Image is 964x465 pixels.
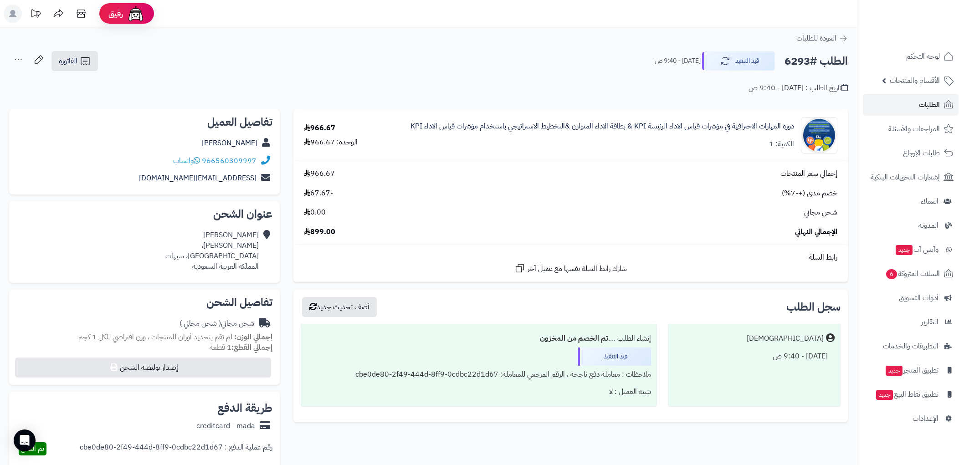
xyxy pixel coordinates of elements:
a: إشعارات التحويلات البنكية [863,166,959,188]
span: الأقسام والمنتجات [890,74,940,87]
span: تطبيق المتجر [885,364,938,377]
span: 899.00 [304,227,335,237]
a: الإعدادات [863,408,959,429]
a: [PERSON_NAME] [202,138,257,148]
h2: طريقة الدفع [217,403,272,414]
span: الإجمالي النهائي [795,227,837,237]
button: إصدار بوليصة الشحن [15,358,271,378]
div: تنبيه العميل : لا [307,383,651,401]
div: تاريخ الطلب : [DATE] - 9:40 ص [749,83,848,93]
h2: تفاصيل العميل [16,117,272,128]
div: إنشاء الطلب .... [307,330,651,347]
div: 966.67 [304,123,335,133]
span: الإعدادات [913,412,938,425]
a: [EMAIL_ADDRESS][DOMAIN_NAME] [139,173,256,184]
a: تطبيق المتجرجديد [863,359,959,381]
span: أدوات التسويق [899,291,938,304]
a: أدوات التسويق [863,287,959,309]
a: الفاتورة [51,51,98,71]
span: وآتس آب [895,243,938,256]
span: لم تقم بتحديد أوزان للمنتجات ، وزن افتراضي للكل 1 كجم [78,332,232,342]
span: إجمالي سعر المنتجات [780,169,837,179]
div: [PERSON_NAME] [PERSON_NAME]، [GEOGRAPHIC_DATA]، سيهات المملكة العربية السعودية [165,230,259,271]
div: شحن مجاني [179,318,254,329]
a: السلات المتروكة6 [863,263,959,285]
a: تطبيق نقاط البيعجديد [863,383,959,405]
span: العودة للطلبات [796,33,836,44]
div: قيد التنفيذ [578,347,651,366]
a: لوحة التحكم [863,46,959,67]
button: أضف تحديث جديد [302,297,377,317]
a: دورة المهارات الاحترافية في مؤشرات قياس الاداء الرئيسة KPI & بطاقة الاداء المتوازن &التخطيط الاست... [410,121,794,132]
span: تطبيق نقاط البيع [875,388,938,401]
div: الكمية: 1 [769,139,794,149]
div: ملاحظات : معاملة دفع ناجحة ، الرقم المرجعي للمعاملة: cbe0de80-2f49-444d-8ff9-0cdbc22d1d67 [307,366,651,383]
h3: سجل الطلب [786,301,841,312]
a: 966560309997 [202,155,256,166]
h2: تفاصيل الشحن [16,297,272,308]
span: الفاتورة [59,56,77,66]
span: شارك رابط السلة نفسها مع عميل آخر [528,264,627,274]
span: لوحة التحكم [906,50,940,63]
span: رفيق [108,8,123,19]
div: رقم عملية الدفع : cbe0de80-2f49-444d-8ff9-0cdbc22d1d67 [80,442,272,455]
img: 1757934064-WhatsApp%20Image%202025-09-15%20at%202.00.17%20PM-90x90.jpeg [801,117,837,153]
span: التقارير [921,316,938,328]
span: طلبات الإرجاع [903,147,940,159]
span: المراجعات والأسئلة [888,123,940,135]
a: التقارير [863,311,959,333]
a: العودة للطلبات [796,33,848,44]
span: جديد [896,245,913,255]
a: الطلبات [863,94,959,116]
span: المدونة [918,219,938,232]
a: العملاء [863,190,959,212]
a: طلبات الإرجاع [863,142,959,164]
button: قيد التنفيذ [702,51,775,71]
div: [DATE] - 9:40 ص [674,347,835,365]
a: المدونة [863,215,959,236]
a: المراجعات والأسئلة [863,118,959,140]
span: 6 [886,269,897,279]
div: الوحدة: 966.67 [304,137,358,148]
span: خصم مدى (+-7%) [782,188,837,199]
span: التطبيقات والخدمات [883,340,938,353]
span: إشعارات التحويلات البنكية [871,171,940,184]
span: ( شحن مجاني ) [179,318,221,329]
div: creditcard - mada [196,421,255,431]
div: [DEMOGRAPHIC_DATA] [747,333,824,344]
a: وآتس آبجديد [863,239,959,261]
span: 966.67 [304,169,335,179]
strong: إجمالي القطع: [231,342,272,353]
small: 1 قطعة [210,342,272,353]
a: تحديثات المنصة [24,5,47,25]
span: جديد [876,390,893,400]
img: ai-face.png [127,5,145,23]
span: جديد [886,366,902,376]
h2: عنوان الشحن [16,209,272,220]
span: 0.00 [304,207,326,218]
h2: الطلب #6293 [785,52,848,71]
span: شحن مجاني [804,207,837,218]
a: شارك رابط السلة نفسها مع عميل آخر [514,263,627,274]
span: العملاء [921,195,938,208]
strong: إجمالي الوزن: [234,332,272,342]
div: Open Intercom Messenger [14,429,36,451]
small: [DATE] - 9:40 ص [655,56,701,66]
a: التطبيقات والخدمات [863,335,959,357]
div: رابط السلة [297,252,844,263]
span: -67.67 [304,188,333,199]
span: الطلبات [919,98,940,111]
b: تم الخصم من المخزون [540,333,608,344]
a: واتساب [173,155,200,166]
span: السلات المتروكة [885,267,940,280]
